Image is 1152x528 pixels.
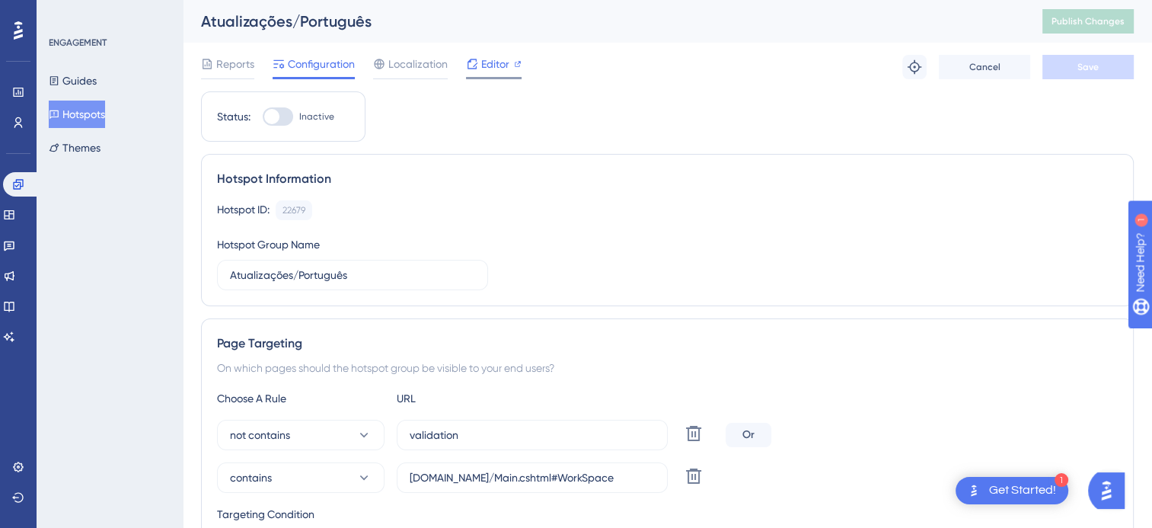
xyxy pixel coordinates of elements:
div: ENGAGEMENT [49,37,107,49]
span: Editor [481,55,509,73]
div: Hotspot Information [217,170,1118,188]
button: Guides [49,67,97,94]
button: Themes [49,134,101,162]
div: Page Targeting [217,334,1118,353]
div: Choose A Rule [217,389,385,408]
button: Save [1042,55,1134,79]
input: Type your Hotspot Group Name here [230,267,475,283]
div: Open Get Started! checklist, remaining modules: 1 [956,477,1068,504]
input: yourwebsite.com/path [410,427,655,443]
span: Reports [216,55,254,73]
span: Inactive [299,110,334,123]
div: Or [726,423,771,447]
iframe: UserGuiding AI Assistant Launcher [1088,468,1134,514]
button: Publish Changes [1042,9,1134,34]
img: launcher-image-alternative-text [965,482,983,500]
span: Need Help? [36,4,95,22]
button: contains [217,462,385,493]
div: 22679 [282,204,305,216]
div: Get Started! [989,482,1056,499]
div: Atualizações/Português [201,11,1004,32]
div: Hotspot ID: [217,200,270,220]
div: URL [397,389,564,408]
span: not contains [230,426,290,444]
span: Localization [388,55,448,73]
span: Save [1077,61,1099,73]
div: Hotspot Group Name [217,235,320,254]
span: contains [230,469,272,487]
button: not contains [217,420,385,450]
div: 1 [1055,473,1068,487]
div: 1 [106,8,110,20]
div: Targeting Condition [217,505,1118,523]
span: Cancel [969,61,1000,73]
button: Hotspots [49,101,105,128]
input: yourwebsite.com/path [410,469,655,486]
span: Publish Changes [1051,15,1125,27]
span: Configuration [288,55,355,73]
div: On which pages should the hotspot group be visible to your end users? [217,359,1118,377]
button: Cancel [939,55,1030,79]
div: Status: [217,107,251,126]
